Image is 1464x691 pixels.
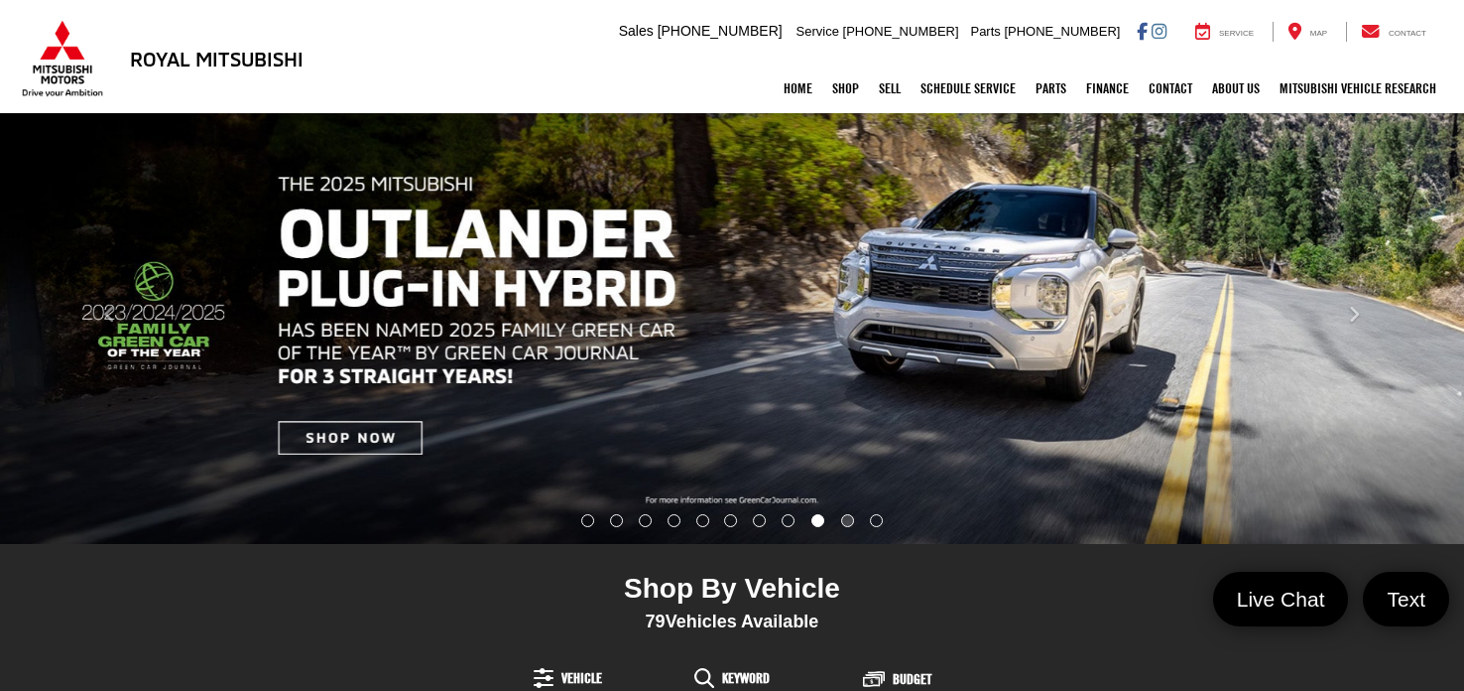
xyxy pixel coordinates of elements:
[1270,64,1446,113] a: Mitsubishi Vehicle Research
[870,514,883,527] li: Go to slide number 11.
[619,23,654,39] span: Sales
[581,514,594,527] li: Go to slide number 1.
[1213,572,1349,626] a: Live Chat
[561,671,602,685] span: Vehicle
[639,514,652,527] li: Go to slide number 3.
[610,514,623,527] li: Go to slide number 2.
[1202,64,1270,113] a: About Us
[811,514,824,527] li: Go to slide number 9.
[1363,572,1449,626] a: Text
[1180,22,1269,42] a: Service
[388,611,1076,632] div: Vehicles Available
[1076,64,1139,113] a: Finance
[388,572,1076,611] div: Shop By Vehicle
[1152,23,1166,39] a: Instagram: Click to visit our Instagram page
[722,671,770,685] span: Keyword
[893,672,931,686] span: Budget
[1139,64,1202,113] a: Contact
[1227,586,1335,613] span: Live Chat
[668,514,680,527] li: Go to slide number 4.
[822,64,869,113] a: Shop
[753,514,766,527] li: Go to slide number 7.
[1310,29,1327,38] span: Map
[1389,29,1426,38] span: Contact
[696,514,709,527] li: Go to slide number 5.
[869,64,911,113] a: Sell
[1137,23,1148,39] a: Facebook: Click to visit our Facebook page
[1219,29,1254,38] span: Service
[1026,64,1076,113] a: Parts: Opens in a new tab
[774,64,822,113] a: Home
[1245,126,1464,504] button: Click to view next picture.
[970,24,1000,39] span: Parts
[782,514,794,527] li: Go to slide number 8.
[658,23,783,39] span: [PHONE_NUMBER]
[646,612,666,631] span: 79
[843,24,959,39] span: [PHONE_NUMBER]
[1273,22,1342,42] a: Map
[1346,22,1441,42] a: Contact
[1004,24,1120,39] span: [PHONE_NUMBER]
[18,20,107,97] img: Mitsubishi
[841,514,854,527] li: Go to slide number 10.
[796,24,839,39] span: Service
[1377,586,1435,613] span: Text
[130,48,304,69] h3: Royal Mitsubishi
[911,64,1026,113] a: Schedule Service: Opens in a new tab
[725,514,738,527] li: Go to slide number 6.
